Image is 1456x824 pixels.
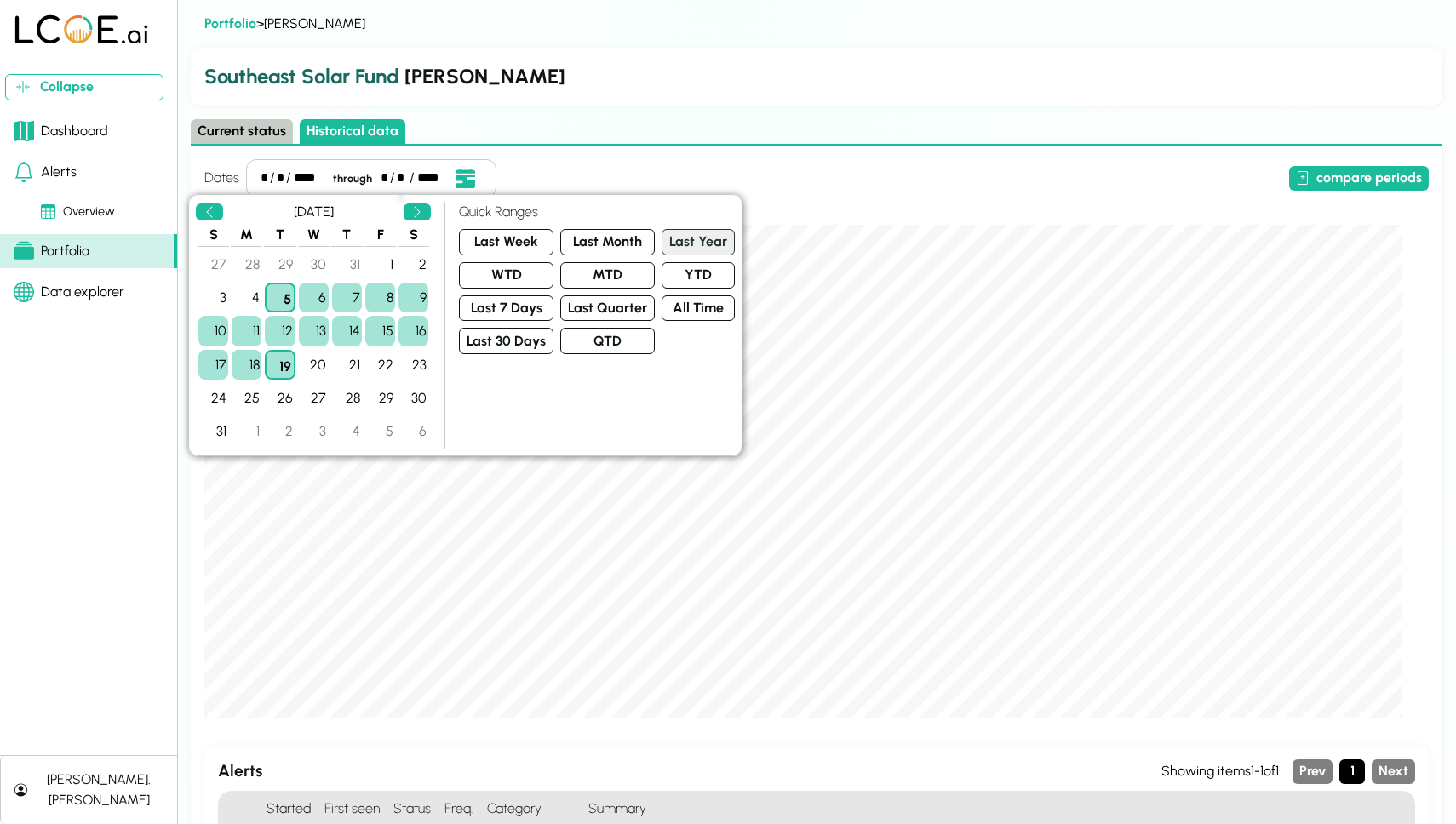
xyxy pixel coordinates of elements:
[34,770,163,810] div: [PERSON_NAME].[PERSON_NAME]
[264,224,295,247] th: T
[204,64,399,89] span: Southeast Solar Fund
[662,295,735,322] button: All Time
[198,350,228,380] div: Sunday, August 17, 2025
[300,119,405,144] button: Historical data
[299,283,329,312] div: Wednesday, August 6, 2025
[459,202,735,222] h4: Quick Ranges
[332,316,362,346] div: Thursday, August 14, 2025
[662,229,735,255] button: Last Year
[398,350,428,380] div: Saturday, August 23, 2025
[232,316,261,346] div: Monday, August 11, 2025
[41,203,115,221] div: Overview
[560,229,655,255] button: Last Month
[410,168,415,188] div: /
[204,15,256,31] a: Portfolio
[196,202,431,449] div: Event Date, August 2025
[398,283,428,312] div: Saturday, August 9, 2025
[1372,759,1415,784] button: Next
[365,316,395,346] div: Friday, August 15, 2025
[198,416,228,446] div: Sunday, August 31, 2025
[265,249,295,279] div: Tuesday, July 29, 2025
[398,416,428,446] div: Saturday, September 6, 2025
[459,229,553,255] button: Last Week
[404,203,431,221] button: Next
[560,328,655,354] button: QTD
[14,121,108,141] div: Dashboard
[397,168,408,188] div: day,
[294,168,324,188] div: year,
[298,224,330,247] th: W
[332,249,362,279] div: Thursday, July 31, 2025
[232,249,261,279] div: Monday, July 28, 2025
[299,249,329,279] div: Wednesday, July 30, 2025
[14,241,89,261] div: Portfolio
[270,168,275,188] div: /
[459,295,553,322] button: Last 7 Days
[232,283,261,312] div: Monday, August 4, 2025
[232,350,261,380] div: Monday, August 18, 2025
[299,350,329,380] div: Wednesday, August 20, 2025
[364,224,396,247] th: F
[14,282,124,302] div: Data explorer
[398,249,428,279] div: Saturday, August 2, 2025
[232,416,261,446] div: Monday, September 1, 2025
[326,170,379,186] div: through
[265,283,295,312] div: Tuesday, August 5, 2025
[191,119,293,144] button: Current status
[560,295,655,322] button: Last Quarter
[231,224,262,247] th: M
[365,283,395,312] div: Friday, August 8, 2025
[198,316,228,346] div: Sunday, August 10, 2025
[191,119,1442,146] div: Select page state
[398,383,428,413] div: Saturday, August 30, 2025
[459,262,553,289] button: WTD
[449,167,481,190] button: Open date picker
[261,168,267,188] div: month,
[332,350,362,380] div: Thursday, August 21, 2025
[198,383,228,413] div: Sunday, August 24, 2025
[196,203,223,221] button: Previous
[365,350,395,380] div: Friday, August 22, 2025
[277,168,284,188] div: day,
[232,383,261,413] div: Monday, August 25, 2025
[662,262,735,289] button: YTD
[390,168,395,188] div: /
[560,262,655,289] button: MTD
[204,14,1429,34] div: > [PERSON_NAME]
[365,249,395,279] div: Friday, August 1, 2025
[1289,166,1429,191] button: compare periods
[299,383,329,413] div: Wednesday, August 27, 2025
[198,249,228,279] div: Sunday, July 27, 2025
[265,416,295,446] div: Tuesday, September 2, 2025
[1161,761,1279,781] div: Showing items 1 - 1 of 1
[14,162,77,182] div: Alerts
[5,74,163,100] button: Collapse
[398,316,428,346] div: Saturday, August 16, 2025
[299,416,329,446] div: Wednesday, September 3, 2025
[332,416,362,446] div: Thursday, September 4, 2025
[265,383,295,413] div: Tuesday, August 26, 2025
[332,283,362,312] div: Thursday, August 7, 2025
[265,350,295,380] div: Tuesday, August 19, 2025
[459,328,553,354] button: Last 30 Days
[417,168,447,188] div: year,
[230,202,397,222] div: [DATE]
[332,383,362,413] div: Thursday, August 28, 2025
[365,416,395,446] div: Friday, September 5, 2025
[265,316,295,346] div: Tuesday, August 12, 2025
[1293,759,1333,784] button: Previous
[331,224,363,247] th: T
[286,168,291,188] div: /
[204,61,1429,92] h2: [PERSON_NAME]
[198,224,229,247] th: S
[198,283,228,312] div: Sunday, August 3, 2025
[398,224,429,247] th: S
[365,383,395,413] div: Friday, August 29, 2025
[381,168,387,188] div: month,
[204,168,239,188] h4: Dates
[1339,759,1365,784] button: Page 1
[299,316,329,346] div: Wednesday, August 13, 2025
[218,759,1161,784] h3: Alerts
